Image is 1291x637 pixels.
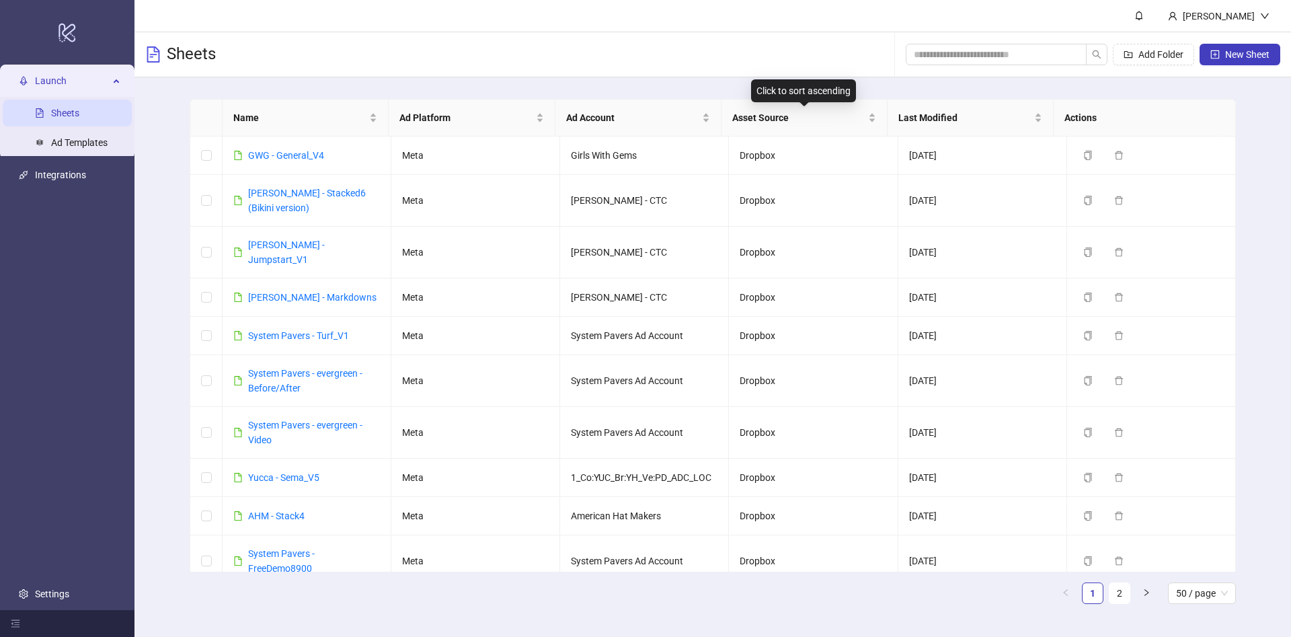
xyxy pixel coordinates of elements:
td: Dropbox [729,497,898,535]
td: American Hat Makers [560,497,729,535]
span: file [233,196,243,205]
span: Asset Source [732,110,865,125]
span: down [1260,11,1269,21]
span: delete [1114,293,1124,302]
td: Meta [391,137,560,175]
span: New Sheet [1225,49,1269,60]
td: [DATE] [898,137,1067,175]
span: file [233,473,243,482]
span: Launch [35,67,109,94]
td: Dropbox [729,535,898,587]
span: bell [1134,11,1144,20]
td: [DATE] [898,407,1067,459]
span: copy [1083,428,1093,437]
span: file [233,511,243,521]
h3: Sheets [167,44,216,65]
a: GWG - General_V4 [248,150,324,161]
span: file [233,376,243,385]
span: search [1092,50,1101,59]
td: System Pavers Ad Account [560,407,729,459]
td: Meta [391,535,560,587]
td: Meta [391,355,560,407]
span: Last Modified [898,110,1031,125]
td: 1_Co:YUC_Br:YH_Ve:PD_ADC_LOC [560,459,729,497]
td: Meta [391,278,560,317]
button: right [1136,583,1157,604]
span: delete [1114,151,1124,160]
td: [DATE] [898,175,1067,227]
td: Girls With Gems [560,137,729,175]
span: left [1062,589,1070,597]
span: delete [1114,331,1124,340]
th: Asset Source [721,100,888,137]
span: copy [1083,511,1093,521]
th: Ad Account [555,100,721,137]
td: Dropbox [729,355,898,407]
td: Dropbox [729,459,898,497]
span: copy [1083,196,1093,205]
span: delete [1114,511,1124,521]
li: Next Page [1136,583,1157,604]
li: 2 [1109,583,1130,604]
span: file [233,293,243,302]
td: System Pavers Ad Account [560,355,729,407]
span: delete [1114,196,1124,205]
div: Click to sort ascending [751,79,856,102]
a: Sheets [51,108,79,118]
button: New Sheet [1200,44,1280,65]
a: System Pavers - FreeDemo8900 [248,548,315,574]
td: Meta [391,459,560,497]
span: folder-add [1124,50,1133,59]
li: 1 [1082,583,1103,604]
td: [DATE] [898,317,1067,355]
td: Dropbox [729,137,898,175]
button: left [1055,583,1077,604]
span: copy [1083,556,1093,566]
a: 2 [1109,583,1130,603]
div: [PERSON_NAME] [1177,9,1260,24]
span: file [233,248,243,257]
iframe: Intercom live chat [1245,591,1278,624]
span: copy [1083,376,1093,385]
button: Add Folder [1113,44,1194,65]
td: Meta [391,407,560,459]
a: Yucca - Sema_V5 [248,472,319,483]
a: AHM - Stack4 [248,511,305,521]
span: file [233,556,243,566]
td: Meta [391,317,560,355]
span: copy [1083,331,1093,340]
td: [DATE] [898,497,1067,535]
a: [PERSON_NAME] - Jumpstart_V1 [248,239,325,265]
span: user [1168,11,1177,21]
a: Ad Templates [51,137,108,148]
span: plus-square [1210,50,1220,59]
a: 1 [1083,583,1103,603]
td: System Pavers Ad Account [560,317,729,355]
span: 50 / page [1176,583,1228,603]
td: Meta [391,175,560,227]
span: Name [233,110,366,125]
span: file-text [145,46,161,63]
span: delete [1114,248,1124,257]
td: [PERSON_NAME] - CTC [560,227,729,278]
span: delete [1114,376,1124,385]
a: [PERSON_NAME] - Stacked6 (Bikini version) [248,188,366,213]
a: System Pavers - Turf_V1 [248,330,349,341]
td: Meta [391,497,560,535]
td: Dropbox [729,227,898,278]
td: [DATE] [898,459,1067,497]
span: copy [1083,248,1093,257]
span: Ad Platform [399,110,533,125]
td: [DATE] [898,535,1067,587]
span: rocket [19,76,28,85]
span: delete [1114,428,1124,437]
li: Previous Page [1055,583,1077,604]
span: Ad Account [566,110,699,125]
span: copy [1083,151,1093,160]
td: Meta [391,227,560,278]
th: Actions [1054,100,1220,137]
span: delete [1114,556,1124,566]
th: Last Modified [888,100,1054,137]
th: Name [223,100,389,137]
td: System Pavers Ad Account [560,535,729,587]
